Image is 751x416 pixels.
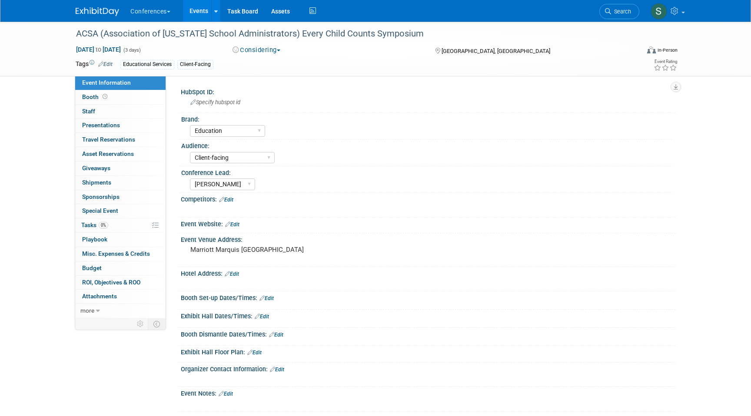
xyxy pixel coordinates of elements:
a: Edit [219,391,233,397]
a: Edit [225,271,239,277]
div: Exhibit Hall Floor Plan: [181,346,675,357]
a: Special Event [75,204,166,218]
div: Event Rating [654,59,677,64]
div: HubSpot ID: [181,86,675,96]
img: Sophie Buffo [651,3,667,20]
div: Hotel Address: [181,267,675,278]
a: Giveaways [75,162,166,175]
span: Booth [82,93,109,100]
div: Brand: [181,113,671,124]
a: Tasks0% [75,218,166,232]
a: Edit [259,295,274,301]
span: Sponsorships [82,193,120,200]
span: Giveaways [82,165,110,172]
span: Staff [82,108,95,115]
a: Edit [219,197,233,203]
span: Presentations [82,122,120,129]
td: Tags [76,59,113,69]
a: Misc. Expenses & Credits [75,247,166,261]
span: Budget [82,264,102,271]
a: Playbook [75,233,166,247]
a: Staff [75,105,166,119]
a: Shipments [75,176,166,190]
div: Event Venue Address: [181,233,675,244]
span: Playbook [82,236,107,243]
a: Edit [98,61,113,67]
div: Booth Dismantle Dates/Times: [181,328,675,339]
a: Edit [225,221,239,228]
div: Conference Lead: [181,166,671,177]
div: In-Person [657,47,678,53]
span: Shipments [82,179,111,186]
a: Event Information [75,76,166,90]
div: Event Notes: [181,387,675,398]
span: Specify hubspot id [190,99,240,106]
span: more [80,307,94,314]
a: Edit [247,350,262,356]
td: Toggle Event Tabs [148,318,166,330]
span: Event Information [82,79,131,86]
span: Booth not reserved yet [101,93,109,100]
a: Travel Reservations [75,133,166,147]
div: Exhibit Hall Dates/Times: [181,310,675,321]
span: ROI, Objectives & ROO [82,279,140,286]
a: Sponsorships [75,190,166,204]
div: Competitors: [181,193,675,204]
span: (3 days) [123,47,141,53]
span: [GEOGRAPHIC_DATA], [GEOGRAPHIC_DATA] [442,48,550,54]
a: Budget [75,261,166,275]
span: Tasks [81,221,108,228]
img: Format-Inperson.png [647,46,656,53]
a: Search [599,4,639,19]
a: more [75,304,166,318]
div: Event Website: [181,218,675,229]
div: Educational Services [120,60,174,69]
span: Travel Reservations [82,136,135,143]
button: Considering [229,46,284,55]
pre: Marriott Marquis [GEOGRAPHIC_DATA] [190,246,377,254]
div: Audience: [181,139,671,150]
div: Organizer Contact Information: [181,363,675,374]
span: [DATE] [DATE] [76,46,121,53]
a: Edit [255,314,269,320]
span: to [94,46,103,53]
a: Edit [269,332,283,338]
span: Attachments [82,293,117,300]
td: Personalize Event Tab Strip [133,318,148,330]
span: Misc. Expenses & Credits [82,250,150,257]
div: Booth Set-up Dates/Times: [181,291,675,303]
a: Asset Reservations [75,147,166,161]
span: Search [611,8,631,15]
a: ROI, Objectives & ROO [75,276,166,290]
a: Presentations [75,119,166,132]
span: Special Event [82,207,118,214]
img: ExhibitDay [76,7,119,16]
span: Asset Reservations [82,150,134,157]
a: Booth [75,90,166,104]
a: Edit [270,366,284,373]
div: ACSA (Association of [US_STATE] School Administrators) Every Child Counts Symposium [73,26,626,42]
div: Client-Facing [177,60,213,69]
div: Event Format [588,45,678,58]
span: 0% [99,222,108,228]
a: Attachments [75,290,166,304]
